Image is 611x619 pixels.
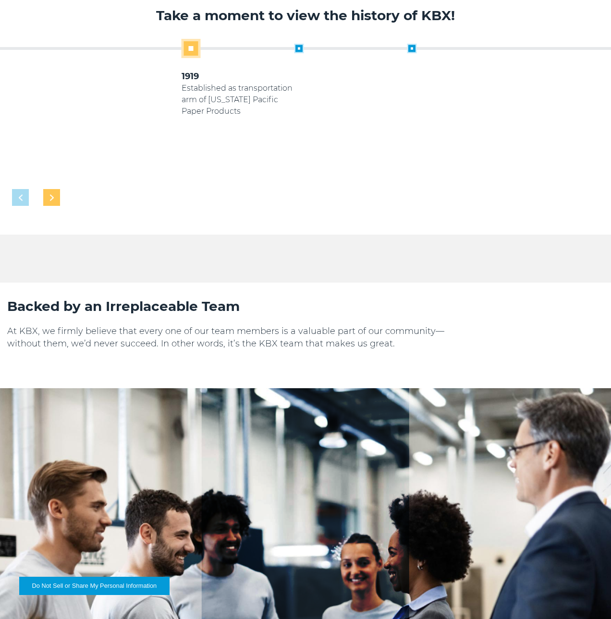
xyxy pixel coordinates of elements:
[182,70,294,83] h3: 1919
[182,83,294,117] p: Established as transportation arm of [US_STATE] Pacific Paper Products
[19,577,170,595] button: Do Not Sell or Share My Personal Information
[7,297,447,315] h2: Backed by an Irreplaceable Team
[43,189,60,206] div: Next slide
[50,194,54,201] img: next slide
[7,325,447,350] p: At KBX, we firmly believe that every one of our team members is a valuable part of our community—...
